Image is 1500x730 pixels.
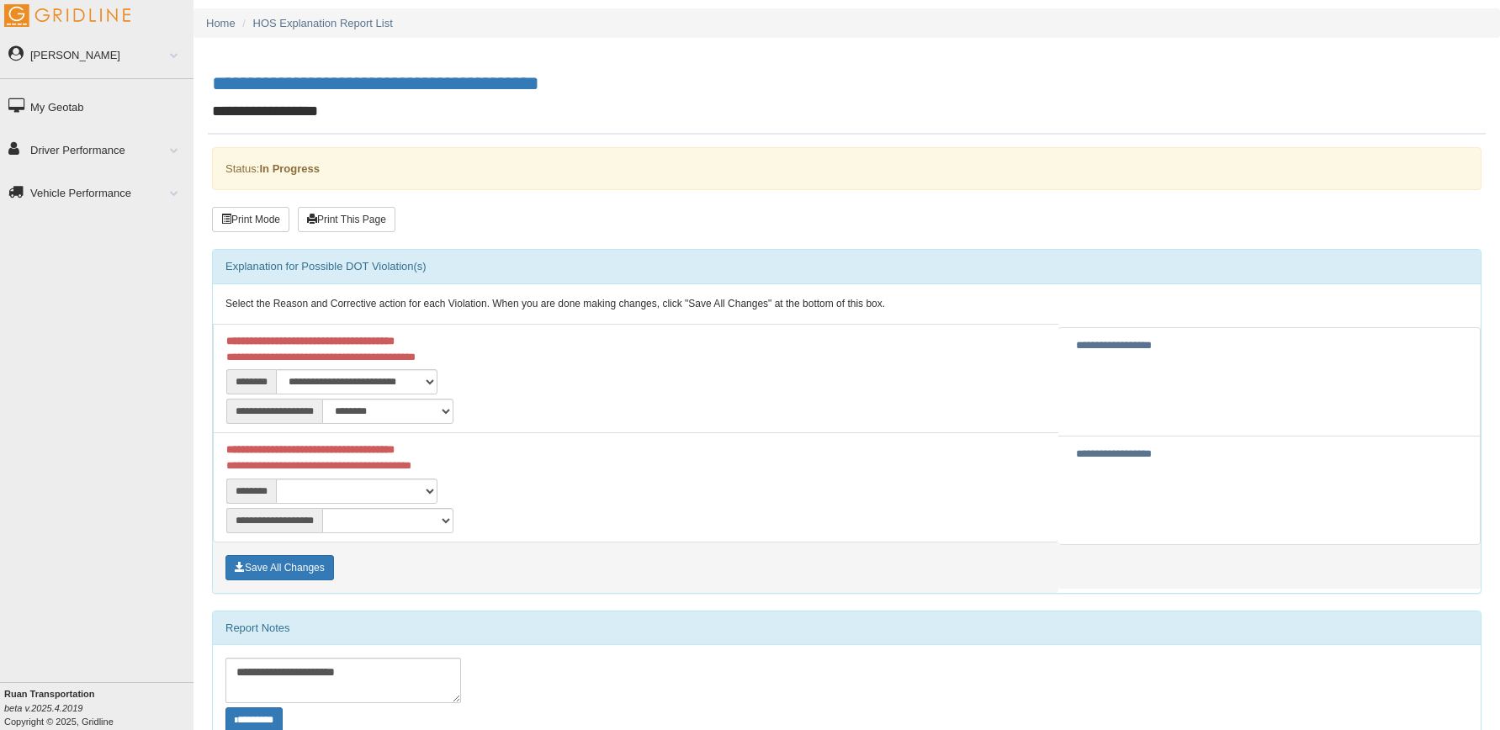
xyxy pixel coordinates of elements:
[4,689,95,699] b: Ruan Transportation
[212,147,1481,190] div: Status:
[225,555,334,580] button: Save
[212,207,289,232] button: Print Mode
[298,207,395,232] button: Print This Page
[213,284,1481,325] div: Select the Reason and Corrective action for each Violation. When you are done making changes, cli...
[259,162,320,175] strong: In Progress
[206,17,236,29] a: Home
[4,703,82,713] i: beta v.2025.4.2019
[4,4,130,27] img: Gridline
[253,17,393,29] a: HOS Explanation Report List
[4,687,193,728] div: Copyright © 2025, Gridline
[213,250,1481,283] div: Explanation for Possible DOT Violation(s)
[213,611,1481,645] div: Report Notes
